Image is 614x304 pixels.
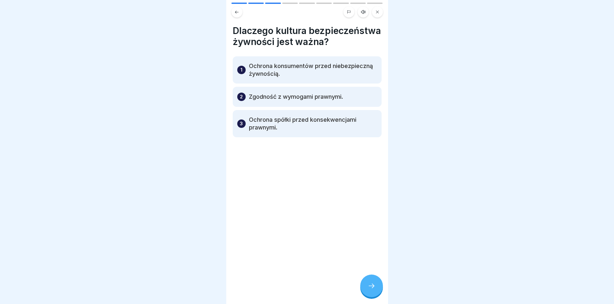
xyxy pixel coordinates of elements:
[249,116,377,131] p: Ochrona spółki przed konsekwencjami prawnymi.
[240,66,242,74] p: 1
[249,93,343,101] p: Zgodność z wymogami prawnymi.
[240,120,243,128] p: 3
[240,93,243,101] p: 2
[233,25,382,47] h4: Dlaczego kultura bezpieczeństwa żywności jest ważna?
[249,62,377,78] p: Ochrona konsumentów przed niebezpieczną żywnością.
